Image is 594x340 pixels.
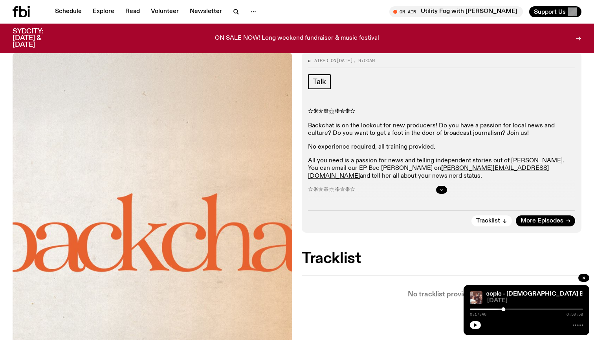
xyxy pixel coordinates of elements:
[521,218,563,224] span: More Episodes
[146,6,183,17] a: Volunteer
[534,8,566,15] span: Support Us
[308,74,331,89] a: Talk
[353,57,375,64] span: , 9:00am
[336,57,353,64] span: [DATE]
[185,6,227,17] a: Newsletter
[215,35,379,42] p: ON SALE NOW! Long weekend fundraiser & music festival
[308,143,575,151] p: No experience required, all training provided.
[13,28,63,48] h3: SYDCITY: [DATE] & [DATE]
[566,312,583,316] span: 0:59:58
[313,77,326,86] span: Talk
[302,252,581,266] h2: Tracklist
[308,122,575,137] p: Backchat is on the lookout for new producers! Do you have a passion for local news and culture? D...
[443,291,593,297] a: Mi Gente/My People - [DEMOGRAPHIC_DATA] Beat
[50,6,86,17] a: Schedule
[308,108,575,116] p: ✫❋✯❉⚝❉✯❋✫
[470,312,486,316] span: 0:17:46
[88,6,119,17] a: Explore
[121,6,145,17] a: Read
[476,218,500,224] span: Tracklist
[487,298,583,304] span: [DATE]
[314,57,336,64] span: Aired on
[308,157,575,180] p: All you need is a passion for news and telling independent stories out of [PERSON_NAME]. You can ...
[516,215,575,226] a: More Episodes
[529,6,581,17] button: Support Us
[471,215,512,226] button: Tracklist
[302,291,581,298] p: No tracklist provided
[389,6,523,17] button: On AirUtility Fog with [PERSON_NAME]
